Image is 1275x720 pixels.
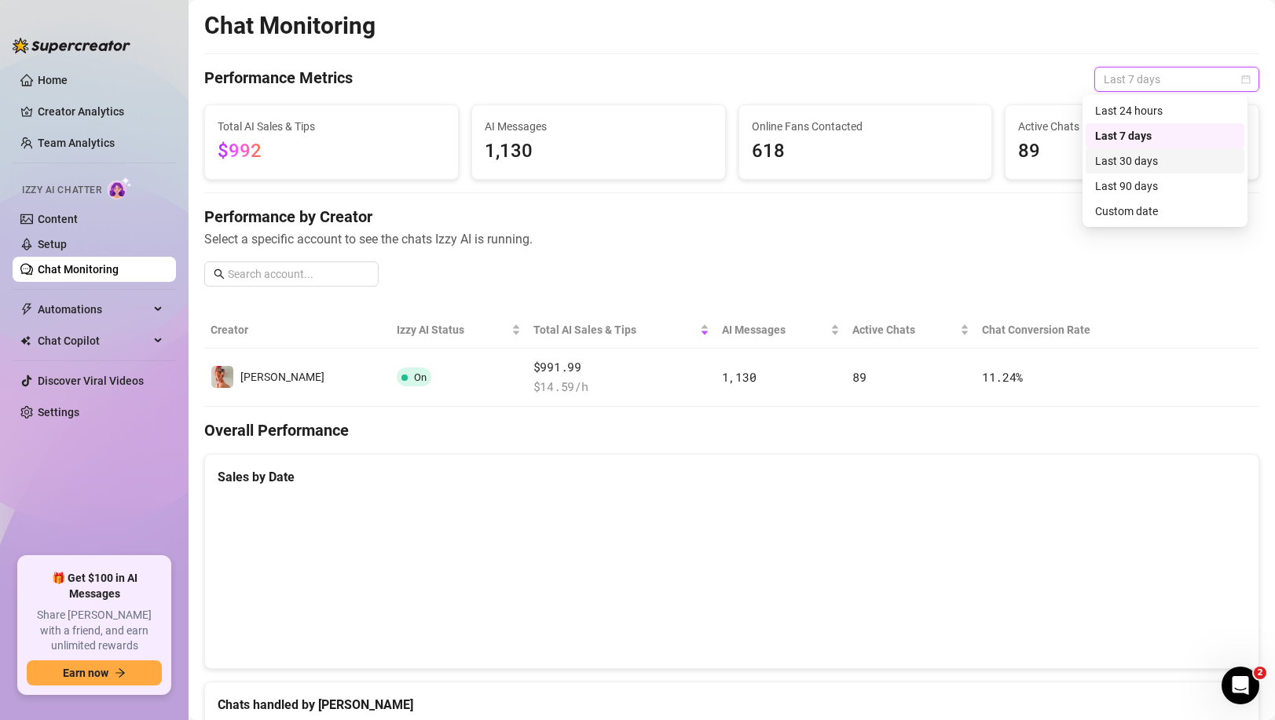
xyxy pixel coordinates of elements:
th: Total AI Sales & Tips [527,312,716,349]
span: Izzy AI Chatter [22,183,101,198]
span: Active Chats [1018,118,1246,135]
div: Last 7 days [1095,127,1235,144]
a: Chat Monitoring [38,263,119,276]
th: Active Chats [846,312,976,349]
div: Last 24 hours [1095,102,1235,119]
div: Sales by Date [218,467,1246,487]
div: Custom date [1095,203,1235,220]
th: Izzy AI Status [390,312,527,349]
span: Earn now [63,667,108,679]
div: Last 24 hours [1086,98,1244,123]
img: AI Chatter [108,177,132,199]
span: 11.24 % [982,369,1023,385]
span: Izzy AI Status [397,321,508,338]
div: Chats handled by [PERSON_NAME] [218,695,1246,715]
span: Total AI Sales & Tips [533,321,697,338]
span: AI Messages [722,321,827,338]
div: Last 30 days [1086,148,1244,174]
span: 🎁 Get $100 in AI Messages [27,571,162,601]
div: Last 30 days [1095,152,1235,170]
span: Chat Copilot [38,328,149,353]
a: Settings [38,406,79,418]
h4: Performance by Creator [204,206,1259,228]
h4: Overall Performance [204,419,1259,441]
a: Home [38,74,68,86]
span: On [414,371,427,383]
div: Last 7 days [1086,123,1244,148]
span: $992 [218,140,262,162]
span: calendar [1241,75,1251,84]
a: Team Analytics [38,137,115,149]
span: $991.99 [533,358,709,377]
span: Share [PERSON_NAME] with a friend, and earn unlimited rewards [27,608,162,654]
a: Creator Analytics [38,99,163,124]
h4: Performance Metrics [204,67,353,92]
span: 1,130 [485,137,713,166]
input: Search account... [228,265,369,283]
iframe: Intercom live chat [1222,667,1259,704]
span: [PERSON_NAME] [240,371,324,383]
div: Last 90 days [1095,177,1235,195]
a: Setup [38,238,67,250]
img: Chat Copilot [20,335,31,346]
span: search [214,269,225,280]
span: Automations [38,297,149,322]
span: AI Messages [485,118,713,135]
th: AI Messages [716,312,846,349]
th: Chat Conversion Rate [976,312,1154,349]
span: $ 14.59 /h [533,378,709,397]
img: holly [211,366,233,388]
a: Discover Viral Videos [38,375,144,387]
span: 89 [852,369,866,385]
span: Total AI Sales & Tips [218,118,445,135]
span: 2 [1254,667,1266,679]
span: 1,130 [722,369,757,385]
span: 618 [752,137,980,166]
th: Creator [204,312,390,349]
span: Last 7 days [1104,68,1250,91]
span: Active Chats [852,321,957,338]
span: Select a specific account to see the chats Izzy AI is running. [204,229,1259,249]
div: Custom date [1086,199,1244,224]
span: 89 [1018,137,1246,166]
div: Last 90 days [1086,174,1244,199]
button: Earn nowarrow-right [27,660,162,685]
span: thunderbolt [20,303,33,316]
span: Online Fans Contacted [752,118,980,135]
img: logo-BBDzfeDw.svg [13,38,130,53]
span: arrow-right [115,667,126,678]
h2: Chat Monitoring [204,11,376,41]
a: Content [38,213,78,225]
